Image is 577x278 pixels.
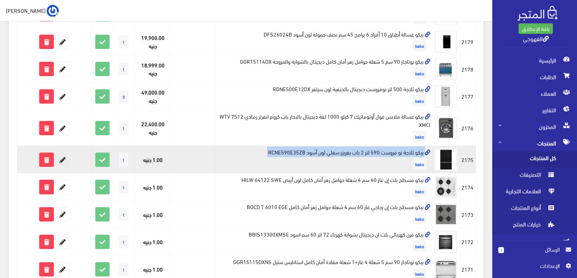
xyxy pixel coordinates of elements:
img: byko-thlag-no-frost-590-ltr-2-bab-bfryzr-sfly-lon-asod-rcne590e35zb.png [435,148,457,171]
td: بيكو فرن كهربائي بلت ان ديجيتال بشواية كهرباء 72 لتر 60 سم اسود BBIS13300XMSE [216,228,433,256]
span: beko [413,213,426,224]
img: byko-botagaz-90-sm-5-shaal-hoaml-zhr-aman-kaml-dygytal-balshoay-oalmroh-ggr15114dx.png [435,58,457,80]
td: 2174 [459,173,476,201]
a: العلامات التجارية [492,185,577,201]
td: 2172 [459,228,476,256]
img: ... [47,5,59,17]
span: 1 [119,122,128,134]
span: التقارير [498,102,571,118]
span: العملاء [498,85,571,102]
td: 2175 [459,146,476,173]
a: باقة الإنطلاق [519,23,553,34]
span: 1 [119,263,128,276]
span: 1 [119,235,128,248]
span: الطلبات [498,69,571,85]
span: العلامات التجارية [498,185,556,201]
span: الرئيسية [498,52,571,69]
img: . [517,6,558,21]
span: 1 [119,35,128,48]
iframe: Drift Widget Chat Controller [9,226,38,255]
td: بيكو غسالة أطباق 10 أفراد 6 برامج 45 سم نصف حمولة لون أسود DFS26024B [216,28,433,55]
img: byko-msth-blt-an-zgagy-ghaz-60-sm-4-shaal-hoaml-zhr-aman-kaml-bocd-t-6010-ege.png [435,203,457,226]
span: خيارات المنتج [498,218,556,234]
img: byko-msth-blt-an-ghaz-60-sm-4-shaal-hoaml-zhr-aman-kaml-lon-abyd-hilw-64122-swe.png [435,176,457,199]
td: 49,000.00 جنيه [134,83,171,110]
span: المنتجات [498,135,571,151]
img: byko-ghsal-atbak-10-afrad-6-bramg-45-sm-nsf-hmol-lon-asod-dfs26024b.png [435,31,457,53]
td: 1.00 جنيه [134,173,171,201]
td: 2179 [459,28,476,55]
img: byko-ghsal-mlabs-fol-aotomatyk-7-kylo-1000-lf-dygytal-balbkhar-bab-krom-anfrtr-rmady-wtv-7512-xmc... [435,117,457,139]
td: بيكو بوتاجاز 90 سم 5 شعلة حوامل زهر أمان كامل ديجيتال بالشواية والمروحة GGR15114DX [216,55,433,83]
td: 18,999.00 جنيه [134,55,171,83]
a: كل المنتجات [492,151,577,168]
td: 1.00 جنيه [134,146,171,173]
td: بيكو غسالة ملابس فول أوتوماتيك 7 كيلو 1000 لفة ديجيتال بالبخار باب كروم انفرتر رمادي WTV 7512 XMCI [216,110,433,146]
span: 3 [119,90,128,103]
span: 1 [119,153,128,166]
td: 19,900.00 جنيه [134,28,171,55]
span: beko [413,131,426,142]
td: 2173 [459,201,476,228]
a: العملاء [492,85,577,102]
td: 1.00 جنيه [134,228,171,256]
a: التصنيفات [492,168,577,185]
a: القهوجي [523,33,549,44]
span: 1 [498,247,504,253]
span: الرسائل [510,245,560,254]
span: 1 [119,208,128,221]
span: المخزون [498,118,571,135]
span: اﻹعدادات [504,261,559,270]
span: [PERSON_NAME] [6,6,46,15]
span: beko [413,240,426,252]
td: 22,400.00 جنيه [134,110,171,146]
span: كل المنتجات [498,151,556,168]
td: بيكو مسطح بلت إن زجاجي غاز 60 سم 4 شعلة حوامل زهر أمان كامل BOCD T 6010 EGE [216,201,433,228]
a: المنتجات [492,135,577,151]
span: beko [413,158,426,170]
td: 2178 [459,55,476,83]
span: beko [413,95,426,106]
span: beko [413,67,426,79]
td: 2176 [459,110,476,146]
a: أنواع المنتجات [492,201,577,218]
a: الطلبات [492,69,577,85]
a: 1 الرسائل [498,245,571,261]
a: الرئيسية [492,52,577,69]
span: 1 [119,181,128,194]
span: التصنيفات [498,168,556,185]
td: 1.00 جنيه [134,201,171,228]
td: 2177 [459,83,476,110]
img: byko-frn-khrbayy-blt-an-dygytal-bshoay-khrbaaa-72-ltr-60-sm-asod-bbis13300xmse.png [435,231,457,253]
span: beko [413,185,426,197]
span: أنواع المنتجات [498,201,556,218]
a: التقارير [492,102,577,118]
span: 1 [119,63,128,75]
img: byko-thlag-500-ltr-nofrost-dygytal-balhnfy-lon-sylfr-rdne500e12dx.png [435,85,457,108]
a: ... [PERSON_NAME] [6,5,59,17]
td: بيكو ثلاجة 500 لتر نوفروست ديجيتال بالحنفية لون سيلفر RDNE500E12DX [216,83,433,110]
a: المخزون [492,118,577,135]
a: اﻹعدادات [498,261,571,273]
td: بيكو مسطح بلت إن غاز 60 سم 4 شعلة حوامل زهر أمان كامل لون أبيض HILW 64122 SWE [216,173,433,201]
td: بيكو ثلاجة نو فروست 590 لتر 2 باب بفريزر سفلي لون أسود RCNE590E35ZB [216,146,433,173]
a: خيارات المنتج [492,218,577,234]
span: التسويق [498,234,571,251]
span: beko [413,40,426,51]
